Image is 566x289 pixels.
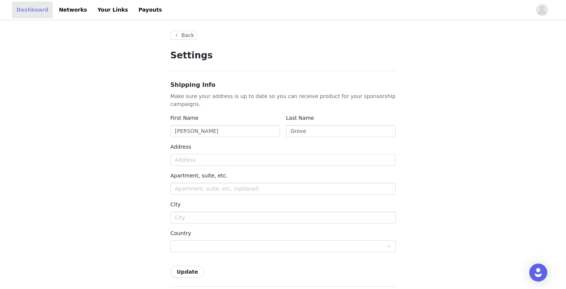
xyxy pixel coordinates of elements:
input: Address [170,154,396,166]
h1: Settings [170,49,396,62]
a: Payouts [134,1,167,18]
div: avatar [538,4,545,16]
a: Dashboard [12,1,53,18]
a: Networks [54,1,91,18]
label: City [170,201,180,207]
label: Last Name [286,115,314,121]
button: Update [170,266,204,278]
i: icon: down [387,244,391,249]
label: Apartment, suite, etc. [170,173,228,179]
button: Back [170,31,197,40]
p: Make sure your address is up to date so you can receive product for your sponsorship campaigns. [170,92,396,108]
input: City [170,212,396,223]
a: Your Links [93,1,133,18]
h3: Shipping Info [170,80,396,89]
input: Apartment, suite, etc. (optional) [170,183,396,195]
label: Country [170,230,191,236]
label: Address [170,144,191,150]
label: First Name [170,115,198,121]
div: Open Intercom Messenger [529,264,547,282]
